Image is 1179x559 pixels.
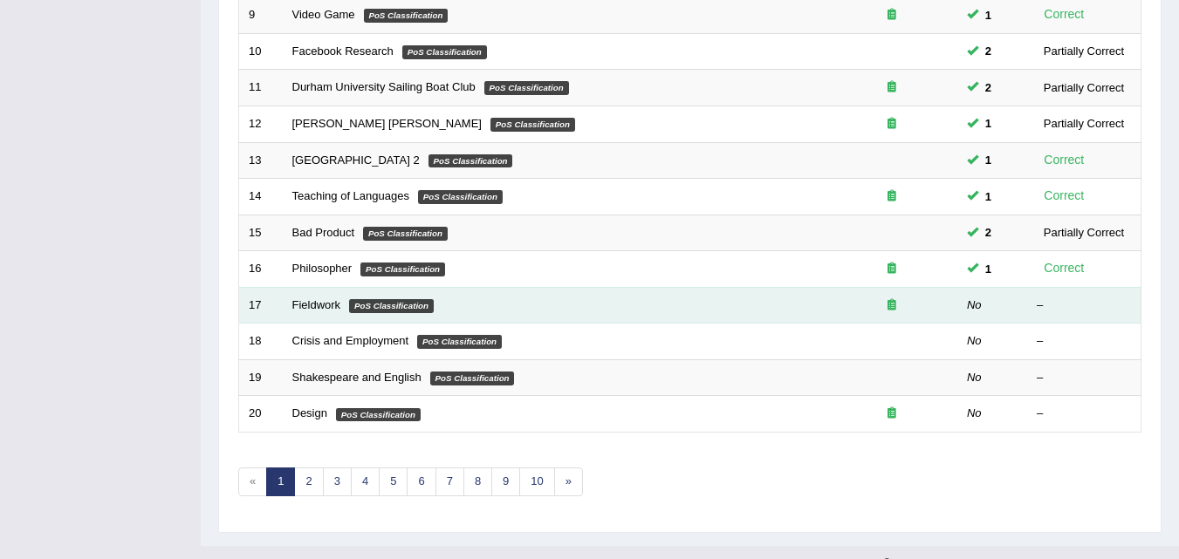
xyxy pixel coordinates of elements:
[1037,223,1131,242] div: Partially Correct
[1037,4,1092,24] div: Correct
[836,297,948,314] div: Exam occurring question
[1037,150,1092,170] div: Correct
[967,406,982,419] em: No
[238,467,267,496] span: «
[364,9,449,23] em: PoS Classification
[1037,333,1131,350] div: –
[1037,258,1092,278] div: Correct
[239,33,283,70] td: 10
[323,467,352,496] a: 3
[351,467,380,496] a: 4
[349,299,434,313] em: PoS Classification
[967,334,982,347] em: No
[292,189,409,202] a: Teaching of Languages
[360,262,445,276] em: PoS Classification
[239,106,283,142] td: 12
[519,467,554,496] a: 10
[292,298,341,311] a: Fieldwork
[292,262,353,275] a: Philosopher
[292,226,355,239] a: Bad Product
[379,467,408,496] a: 5
[430,372,515,385] em: PoS Classification
[239,179,283,215] td: 14
[239,215,283,251] td: 15
[463,467,492,496] a: 8
[484,81,569,95] em: PoS Classification
[363,227,448,241] em: PoS Classification
[239,359,283,396] td: 19
[292,334,409,347] a: Crisis and Employment
[967,371,982,384] em: No
[418,190,503,204] em: PoS Classification
[978,78,998,97] span: You can still take this question
[490,118,575,132] em: PoS Classification
[1037,406,1131,422] div: –
[978,6,998,24] span: You can still take this question
[292,80,476,93] a: Durham University Sailing Boat Club
[266,467,295,496] a: 1
[1037,114,1131,133] div: Partially Correct
[239,287,283,324] td: 17
[967,298,982,311] em: No
[491,467,520,496] a: 9
[292,8,355,21] a: Video Game
[292,406,327,419] a: Design
[978,223,998,242] span: You can still take this question
[435,467,464,496] a: 7
[836,261,948,277] div: Exam occurring question
[836,188,948,205] div: Exam occurring question
[978,151,998,169] span: You can still take this question
[1037,297,1131,314] div: –
[292,117,482,130] a: [PERSON_NAME] [PERSON_NAME]
[239,142,283,179] td: 13
[836,79,948,96] div: Exam occurring question
[292,153,420,167] a: [GEOGRAPHIC_DATA] 2
[402,45,487,59] em: PoS Classification
[292,371,422,384] a: Shakespeare and English
[978,114,998,133] span: You can still take this question
[1037,78,1131,97] div: Partially Correct
[428,154,513,168] em: PoS Classification
[836,116,948,133] div: Exam occurring question
[554,467,583,496] a: »
[1037,370,1131,386] div: –
[239,70,283,106] td: 11
[1037,186,1092,206] div: Correct
[239,396,283,433] td: 20
[836,406,948,422] div: Exam occurring question
[294,467,323,496] a: 2
[978,260,998,278] span: You can still take this question
[1037,42,1131,60] div: Partially Correct
[407,467,435,496] a: 6
[336,408,421,422] em: PoS Classification
[417,335,502,349] em: PoS Classification
[836,7,948,24] div: Exam occurring question
[978,187,998,206] span: You can still take this question
[978,42,998,60] span: You can still take this question
[239,251,283,288] td: 16
[292,44,394,58] a: Facebook Research
[239,324,283,360] td: 18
